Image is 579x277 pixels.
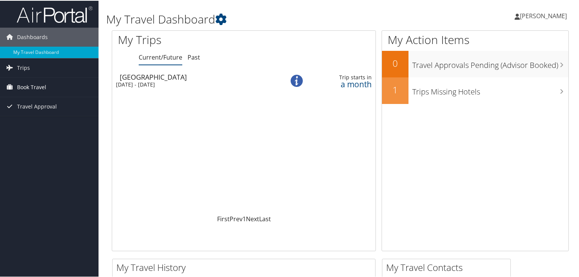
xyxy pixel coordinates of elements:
a: First [217,214,230,222]
a: Current/Future [139,52,182,61]
img: alert-flat-solid-info.png [291,74,303,86]
a: Next [246,214,259,222]
a: Past [188,52,200,61]
h2: 0 [382,56,408,69]
div: [DATE] - [DATE] [116,80,272,87]
span: [PERSON_NAME] [520,11,567,19]
div: Trip starts in [315,73,372,80]
h2: 1 [382,83,408,96]
a: 1Trips Missing Hotels [382,77,568,103]
h3: Travel Approvals Pending (Advisor Booked) [412,55,568,70]
span: Dashboards [17,27,48,46]
h1: My Action Items [382,31,568,47]
h1: My Travel Dashboard [106,11,418,27]
div: a month [315,80,372,87]
span: Trips [17,58,30,77]
a: [PERSON_NAME] [515,4,574,27]
h2: My Travel History [116,260,375,273]
h3: Trips Missing Hotels [412,82,568,96]
a: 0Travel Approvals Pending (Advisor Booked) [382,50,568,77]
a: 1 [243,214,246,222]
h1: My Trips [118,31,260,47]
img: airportal-logo.png [17,5,92,23]
a: Last [259,214,271,222]
a: Prev [230,214,243,222]
h2: My Travel Contacts [386,260,510,273]
span: Travel Approval [17,96,57,115]
div: [GEOGRAPHIC_DATA] [120,73,275,80]
span: Book Travel [17,77,46,96]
